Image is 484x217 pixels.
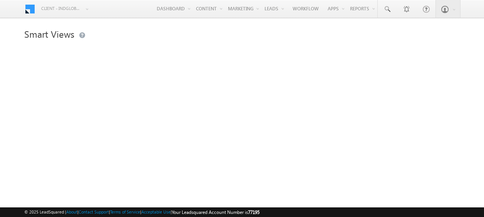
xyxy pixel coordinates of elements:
[41,5,82,12] span: Client - indglobal2 (77195)
[141,209,171,214] a: Acceptable Use
[110,209,140,214] a: Terms of Service
[24,209,260,216] span: © 2025 LeadSquared | | | | |
[66,209,77,214] a: About
[172,209,260,215] span: Your Leadsquared Account Number is
[248,209,260,215] span: 77195
[79,209,109,214] a: Contact Support
[24,28,74,40] span: Smart Views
